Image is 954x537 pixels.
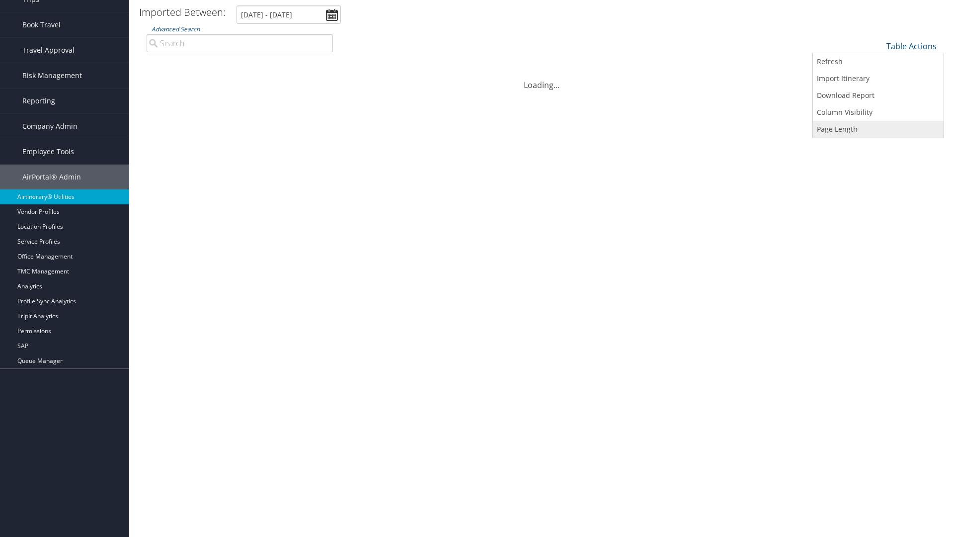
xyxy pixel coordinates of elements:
span: Employee Tools [22,139,74,164]
span: Reporting [22,89,55,113]
a: Import Itinerary [813,70,944,87]
span: Travel Approval [22,38,75,63]
span: Company Admin [22,114,78,139]
a: Download Report [813,87,944,104]
a: Page Length [813,121,944,138]
span: Risk Management [22,63,82,88]
a: Refresh [813,53,944,70]
span: Book Travel [22,12,61,37]
span: AirPortal® Admin [22,165,81,189]
a: Column Visibility [813,104,944,121]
